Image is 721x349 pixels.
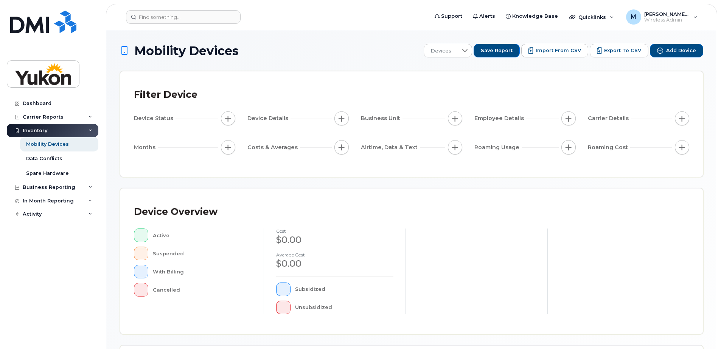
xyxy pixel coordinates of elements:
span: Add Device [666,47,696,54]
div: With Billing [153,265,252,278]
div: Cancelled [153,283,252,296]
span: Export to CSV [604,47,641,54]
span: Devices [424,44,458,58]
div: Filter Device [134,85,197,105]
div: Active [153,229,252,242]
div: Device Overview [134,202,218,222]
span: Device Details [247,114,291,122]
span: Business Unit [361,114,402,122]
span: Import from CSV [536,47,581,54]
span: Carrier Details [588,114,631,122]
button: Add Device [650,44,703,57]
button: Import from CSV [521,44,588,57]
div: $0.00 [276,233,393,246]
button: Export to CSV [590,44,648,57]
div: $0.00 [276,257,393,270]
div: Unsubsidized [295,301,394,314]
span: Airtime, Data & Text [361,144,420,151]
span: Employee Details [474,114,526,122]
span: Mobility Devices [134,44,239,57]
span: Costs & Averages [247,144,300,151]
span: Save Report [481,47,513,54]
div: Subsidized [295,283,394,296]
span: Roaming Usage [474,144,522,151]
div: Suspended [153,247,252,260]
h4: Average cost [276,252,393,257]
span: Device Status [134,114,176,122]
span: Months [134,144,158,151]
h4: cost [276,229,393,233]
span: Roaming Cost [588,144,630,151]
button: Save Report [474,44,520,57]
